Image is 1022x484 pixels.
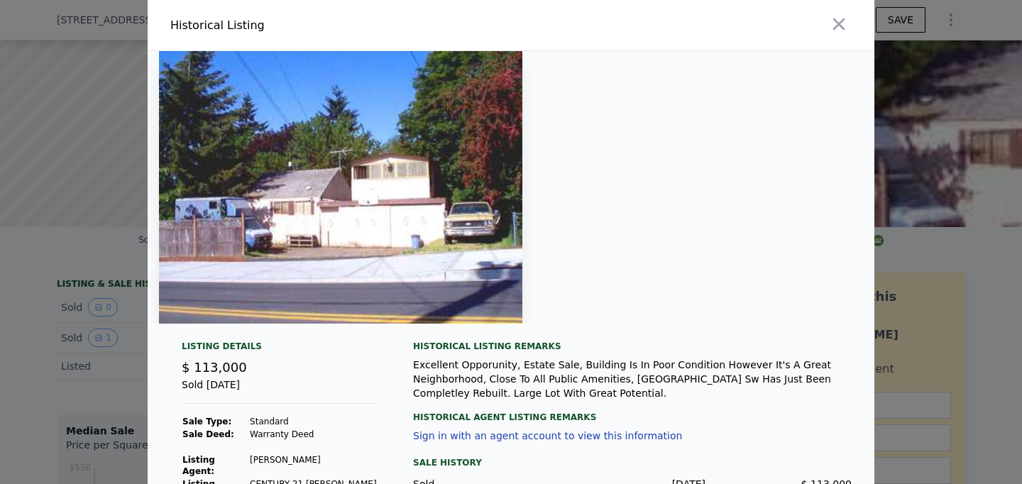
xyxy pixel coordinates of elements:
[182,341,379,358] div: Listing Details
[182,455,215,476] strong: Listing Agent:
[413,358,852,400] div: Excellent Opporunity, Estate Sale, Building Is In Poor Condition However It's A Great Neighborhoo...
[182,360,247,375] span: $ 113,000
[182,429,234,439] strong: Sale Deed:
[249,415,379,428] td: Standard
[159,51,522,324] img: Property Img
[249,428,379,441] td: Warranty Deed
[413,454,852,471] div: Sale History
[170,17,505,34] div: Historical Listing
[413,400,852,423] div: Historical Agent Listing Remarks
[182,417,231,427] strong: Sale Type:
[249,453,379,478] td: [PERSON_NAME]
[413,430,682,441] button: Sign in with an agent account to view this information
[182,378,379,404] div: Sold [DATE]
[413,341,852,352] div: Historical Listing remarks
